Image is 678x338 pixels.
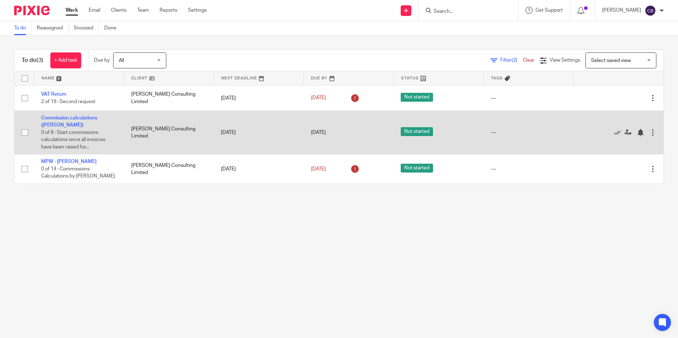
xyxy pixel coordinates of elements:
[401,127,433,136] span: Not started
[14,6,50,15] img: Pixie
[104,21,122,35] a: Done
[124,154,214,184] td: [PERSON_NAME] Consulting Limited
[535,8,563,13] span: Get Support
[41,116,97,128] a: Commission calculations ([PERSON_NAME])
[41,167,115,179] span: 0 of 14 · Commissions Calculations by [PERSON_NAME]
[500,58,523,63] span: Filter
[188,7,207,14] a: Settings
[491,95,567,102] div: ---
[41,92,66,97] a: VAT Return
[37,21,68,35] a: Reassigned
[214,111,304,154] td: [DATE]
[111,7,127,14] a: Clients
[433,9,497,15] input: Search
[137,7,149,14] a: Team
[491,165,567,173] div: ---
[512,58,517,63] span: (2)
[401,93,433,102] span: Not started
[401,164,433,173] span: Not started
[614,129,624,136] a: Mark as done
[523,58,534,63] a: Clear
[119,58,124,63] span: All
[550,58,580,63] span: View Settings
[37,57,43,63] span: (3)
[214,85,304,111] td: [DATE]
[22,57,43,64] h1: To do
[311,96,326,101] span: [DATE]
[214,154,304,184] td: [DATE]
[50,52,81,68] a: + Add task
[645,5,656,16] img: svg%3E
[41,130,105,150] span: 0 of 8 · Start commissions calculations once all invoices have been raised for...
[14,21,32,35] a: To do
[160,7,177,14] a: Reports
[94,57,110,64] p: Due by
[602,7,641,14] p: [PERSON_NAME]
[491,76,503,80] span: Tags
[74,21,99,35] a: Snoozed
[311,167,326,171] span: [DATE]
[491,129,567,136] div: ---
[124,111,214,154] td: [PERSON_NAME] Consulting Limited
[124,85,214,111] td: [PERSON_NAME] Consulting Limited
[591,58,631,63] span: Select saved view
[41,159,96,164] a: MPW - [PERSON_NAME]
[41,99,95,104] span: 2 of 19 · Second request
[66,7,78,14] a: Work
[89,7,100,14] a: Email
[311,130,326,135] span: [DATE]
